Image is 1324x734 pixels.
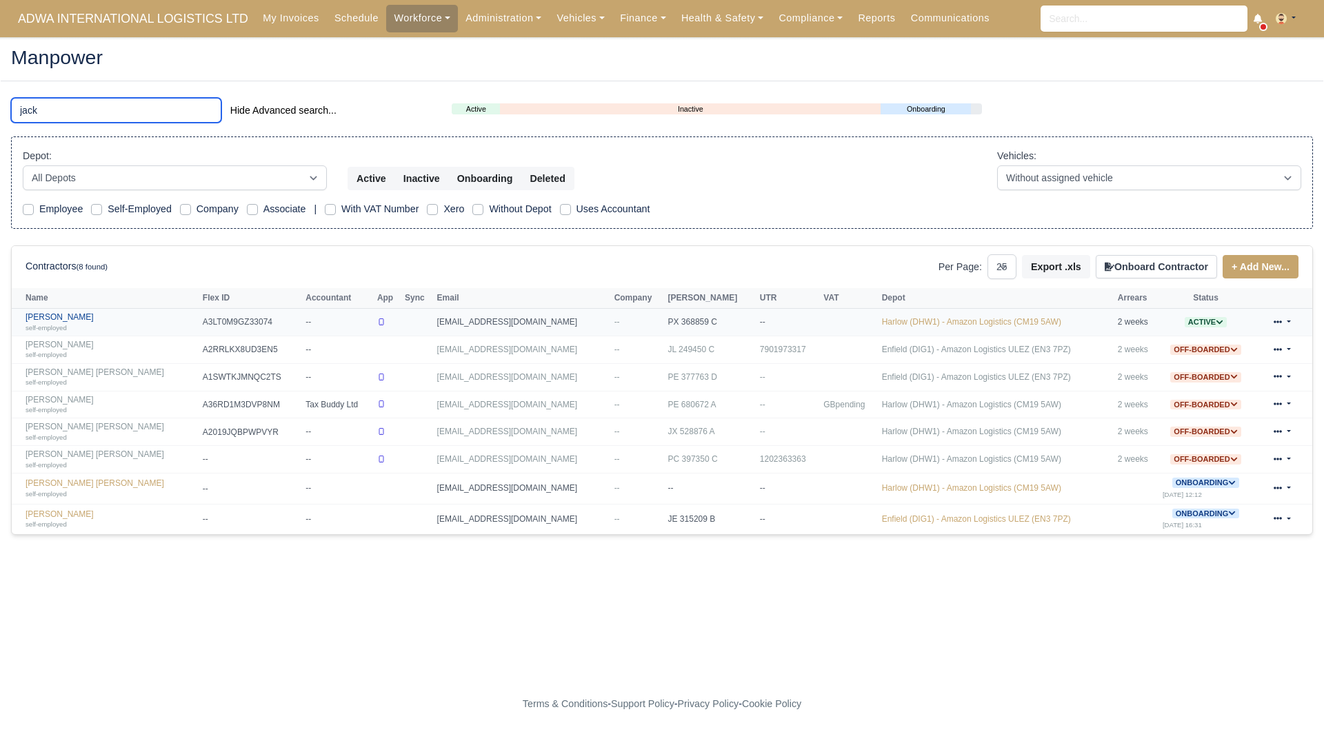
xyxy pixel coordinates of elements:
[756,391,820,418] td: --
[614,454,620,464] span: --
[26,478,196,498] a: [PERSON_NAME] [PERSON_NAME] self-employed
[11,98,221,123] input: Search (by name, email, transporter id) ...
[665,391,756,418] td: PE 680672 A
[665,363,756,391] td: PE 377763 D
[756,418,820,446] td: --
[434,504,611,534] td: [EMAIL_ADDRESS][DOMAIN_NAME]
[882,483,1061,493] a: Harlow (DHW1) - Amazon Logistics (CM19 5AW)
[1,37,1323,81] div: Manpower
[665,418,756,446] td: JX 528876 A
[26,395,196,415] a: [PERSON_NAME] self-employed
[302,504,374,534] td: --
[26,520,67,528] small: self-employed
[1170,345,1241,354] a: Off-boarded
[26,406,67,414] small: self-employed
[1217,255,1298,278] div: + Add New...
[665,504,756,534] td: JE 315209 B
[882,317,1061,327] a: Harlow (DHW1) - Amazon Logistics (CM19 5AW)
[1170,427,1241,436] a: Off-boarded
[199,336,302,364] td: A2RRLKX8UD3EN5
[614,400,620,409] span: --
[12,288,199,309] th: Name
[674,5,772,32] a: Health & Safety
[881,103,971,115] a: Onboarding
[614,514,620,524] span: --
[374,288,401,309] th: App
[11,6,255,32] a: ADWA INTERNATIONAL LOGISTICS LTD
[1114,288,1159,309] th: Arrears
[576,201,650,217] label: Uses Accountant
[500,103,881,115] a: Inactive
[820,288,878,309] th: VAT
[263,201,306,217] label: Associate
[1076,574,1324,734] div: Chat Widget
[434,309,611,336] td: [EMAIL_ADDRESS][DOMAIN_NAME]
[26,490,67,498] small: self-employed
[1170,400,1241,409] a: Off-boarded
[302,363,374,391] td: --
[1170,372,1241,383] span: Off-boarded
[882,514,1071,524] a: Enfield (DIG1) - Amazon Logistics ULEZ (EN3 7PZ)
[1114,446,1159,473] td: 2 weeks
[614,372,620,382] span: --
[302,336,374,364] td: --
[255,5,327,32] a: My Invoices
[199,418,302,446] td: A2019JQBPWPVYR
[199,363,302,391] td: A1SWTKJMNQC2TS
[523,698,608,709] a: Terms & Conditions
[26,351,67,358] small: self-employed
[1114,418,1159,446] td: 2 weeks
[302,446,374,473] td: --
[434,391,611,418] td: [EMAIL_ADDRESS][DOMAIN_NAME]
[1163,491,1202,498] small: [DATE] 12:12
[302,288,374,309] th: Accountant
[443,201,464,217] label: Xero
[314,203,317,214] span: |
[26,509,196,529] a: [PERSON_NAME] self-employed
[665,309,756,336] td: PX 368859 C
[850,5,903,32] a: Reports
[1170,454,1241,464] a: Off-boarded
[756,473,820,504] td: --
[882,427,1061,436] a: Harlow (DHW1) - Amazon Logistics (CM19 5AW)
[1159,288,1252,309] th: Status
[611,698,674,709] a: Support Policy
[26,324,67,332] small: self-employed
[489,201,551,217] label: Without Depot
[26,261,108,272] h6: Contractors
[665,446,756,473] td: PC 397350 C
[348,167,395,190] button: Active
[434,363,611,391] td: [EMAIL_ADDRESS][DOMAIN_NAME]
[434,418,611,446] td: [EMAIL_ADDRESS][DOMAIN_NAME]
[1223,255,1298,278] a: + Add New...
[11,5,255,32] span: ADWA INTERNATIONAL LOGISTICS LTD
[1022,255,1090,278] button: Export .xls
[458,5,549,32] a: Administration
[452,103,500,115] a: Active
[614,427,620,436] span: --
[549,5,612,32] a: Vehicles
[199,446,302,473] td: --
[199,288,302,309] th: Flex ID
[756,504,820,534] td: --
[882,400,1061,409] a: Harlow (DHW1) - Amazon Logistics (CM19 5AW)
[26,461,67,469] small: self-employed
[401,288,434,309] th: Sync
[756,363,820,391] td: --
[23,148,52,164] label: Depot:
[26,449,196,469] a: [PERSON_NAME] [PERSON_NAME] self-employed
[1170,454,1241,465] span: Off-boarded
[820,391,878,418] td: GBpending
[771,5,850,32] a: Compliance
[665,336,756,364] td: JL 249450 C
[26,422,196,442] a: [PERSON_NAME] [PERSON_NAME] self-employed
[1172,509,1239,518] a: Onboarding
[612,5,674,32] a: Finance
[1185,317,1227,327] span: Active
[386,5,458,32] a: Workforce
[199,391,302,418] td: A36RD1M3DVP8NM
[26,434,67,441] small: self-employed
